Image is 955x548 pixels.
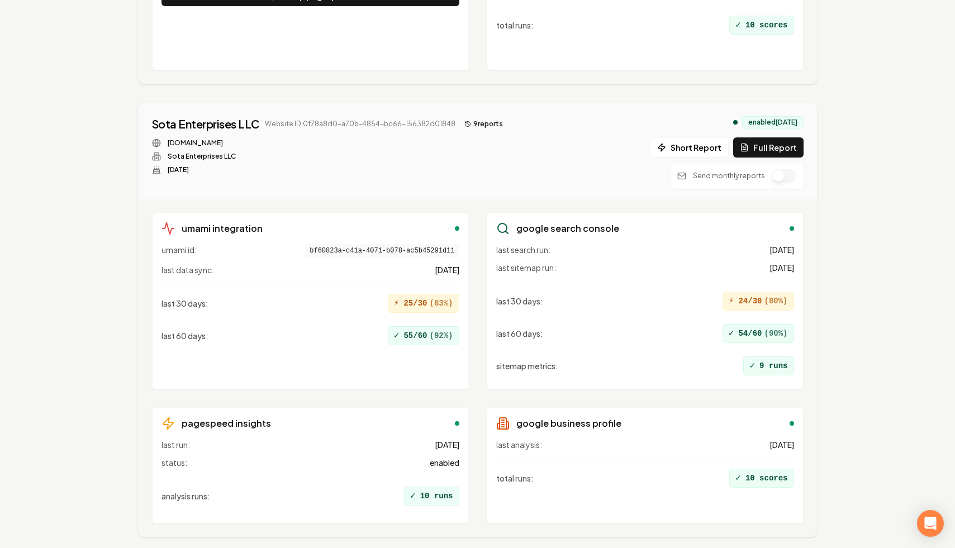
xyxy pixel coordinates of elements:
div: enabled [455,421,459,426]
div: enabled [DATE] [742,116,804,128]
h3: pagespeed insights [182,417,271,430]
button: Full Report [733,137,804,158]
div: 25/30 [388,294,459,313]
span: ✓ [394,329,400,342]
span: [DATE] [435,264,459,275]
a: Sota Enterprises LLC [152,116,259,132]
div: 10 scores [729,469,794,488]
div: 10 scores [729,16,794,35]
span: ⚡ [729,294,734,308]
span: bf60823a-c41a-4071-b078-ac5b45291d11 [305,244,459,258]
div: 9 runs [743,356,794,375]
div: Open Intercom Messenger [917,510,944,537]
span: last sitemap run: [496,262,556,273]
span: last 60 days : [496,328,543,339]
span: total runs : [496,473,534,484]
span: ✓ [735,471,741,485]
span: umami id: [161,244,197,258]
h3: google search console [516,222,619,235]
span: sitemap metrics : [496,360,558,371]
p: Send monthly reports [693,171,765,180]
span: last data sync: [161,264,214,275]
span: ✓ [735,18,741,32]
span: ( 92 %) [429,330,453,341]
span: enabled [430,457,459,468]
span: ✓ [410,489,416,503]
div: 55/60 [388,326,459,345]
div: 24/30 [723,292,794,311]
div: Website [152,139,507,147]
span: ( 80 %) [764,296,787,307]
span: last search run: [496,244,550,255]
span: ✓ [749,359,755,373]
span: [DATE] [769,262,794,273]
span: last 60 days : [161,330,208,341]
button: 9reports [460,117,507,131]
span: status: [161,457,187,468]
h3: umami integration [182,222,263,235]
span: ✓ [729,327,734,340]
span: total runs : [496,20,534,31]
button: Short Report [650,137,729,158]
span: last 30 days : [496,296,543,307]
span: [DATE] [769,244,794,255]
span: last run: [161,439,190,450]
span: last 30 days : [161,298,208,309]
span: analysis runs : [161,490,210,502]
span: ( 90 %) [764,328,787,339]
div: enabled [790,226,794,231]
a: [DOMAIN_NAME] [168,139,223,147]
div: 54/60 [723,324,794,343]
span: ⚡ [394,297,400,310]
span: [DATE] [435,439,459,450]
div: analytics enabled [733,120,738,125]
span: last analysis: [496,439,542,450]
span: ( 83 %) [429,298,453,309]
div: enabled [790,421,794,426]
div: 10 runs [404,487,459,506]
span: [DATE] [769,439,794,450]
span: Website ID: 0f78a8d0-a70b-4854-bc66-156382d01848 [265,120,455,128]
h3: google business profile [516,417,621,430]
div: enabled [455,226,459,231]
